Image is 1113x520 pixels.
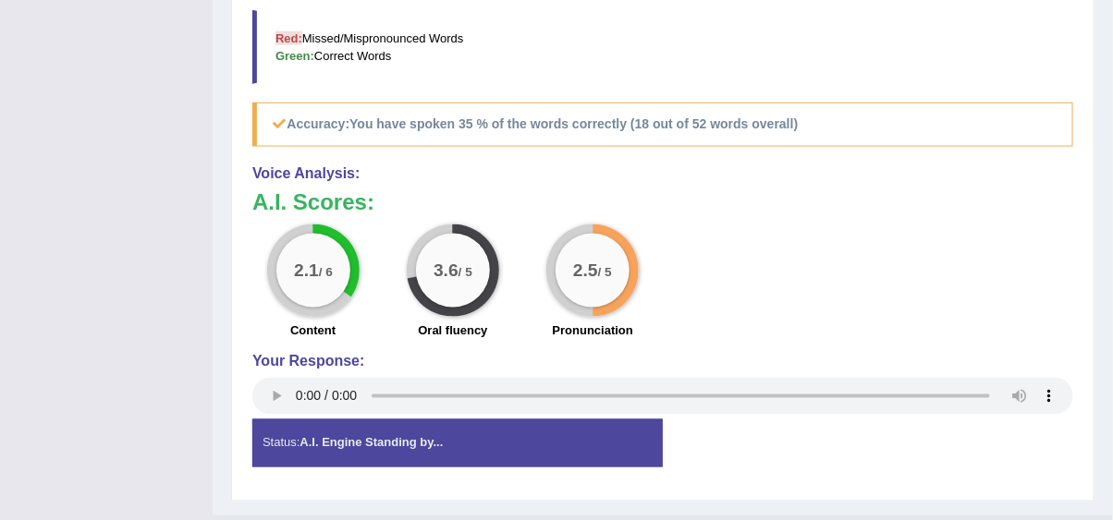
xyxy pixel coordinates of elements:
label: Oral fluency [418,321,487,339]
b: You have spoken 35 % of the words correctly (18 out of 52 words overall) [349,116,798,131]
b: A.I. Scores: [252,189,374,214]
b: Green: [275,49,314,63]
small: / 6 [318,265,332,279]
big: 2.1 [294,260,319,280]
b: Red: [275,31,302,45]
strong: A.I. Engine Standing by... [300,436,443,450]
small: / 5 [459,265,472,279]
div: Status: [252,419,663,466]
h4: Your Response: [252,353,1073,369]
big: 3.6 [434,260,459,280]
blockquote: Missed/Mispronounced Words Correct Words [252,10,1073,84]
small: / 5 [598,265,612,279]
h4: Voice Analysis: [252,165,1073,182]
label: Content [290,321,336,339]
label: Pronunciation [553,321,633,339]
h5: Accuracy: [252,103,1073,146]
big: 2.5 [573,260,598,280]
